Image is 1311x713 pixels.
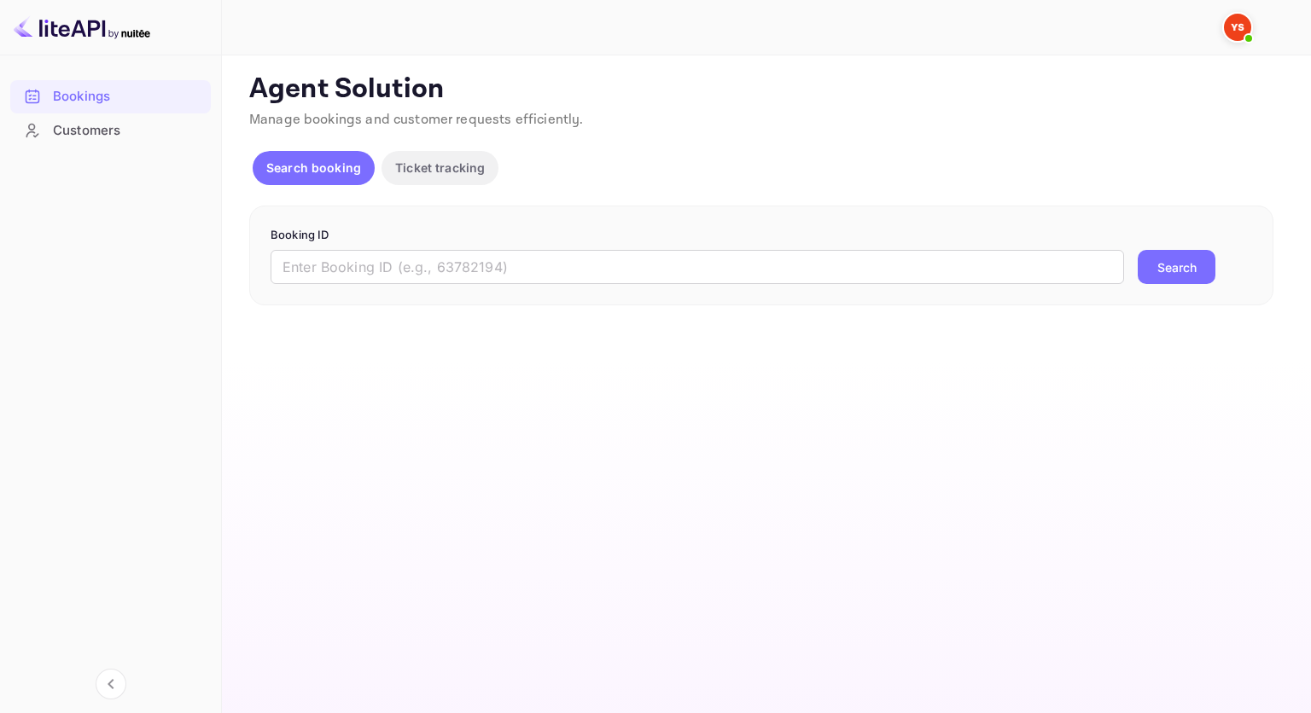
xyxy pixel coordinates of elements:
button: Collapse navigation [96,669,126,699]
div: Bookings [53,87,202,107]
img: LiteAPI logo [14,14,150,41]
span: Manage bookings and customer requests efficiently. [249,111,584,129]
div: Customers [53,121,202,141]
div: Bookings [10,80,211,113]
p: Booking ID [271,227,1252,244]
p: Ticket tracking [395,159,485,177]
a: Customers [10,114,211,146]
img: Yandex Support [1224,14,1251,41]
input: Enter Booking ID (e.g., 63782194) [271,250,1124,284]
p: Search booking [266,159,361,177]
a: Bookings [10,80,211,112]
div: Customers [10,114,211,148]
button: Search [1138,250,1215,284]
p: Agent Solution [249,72,1280,107]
